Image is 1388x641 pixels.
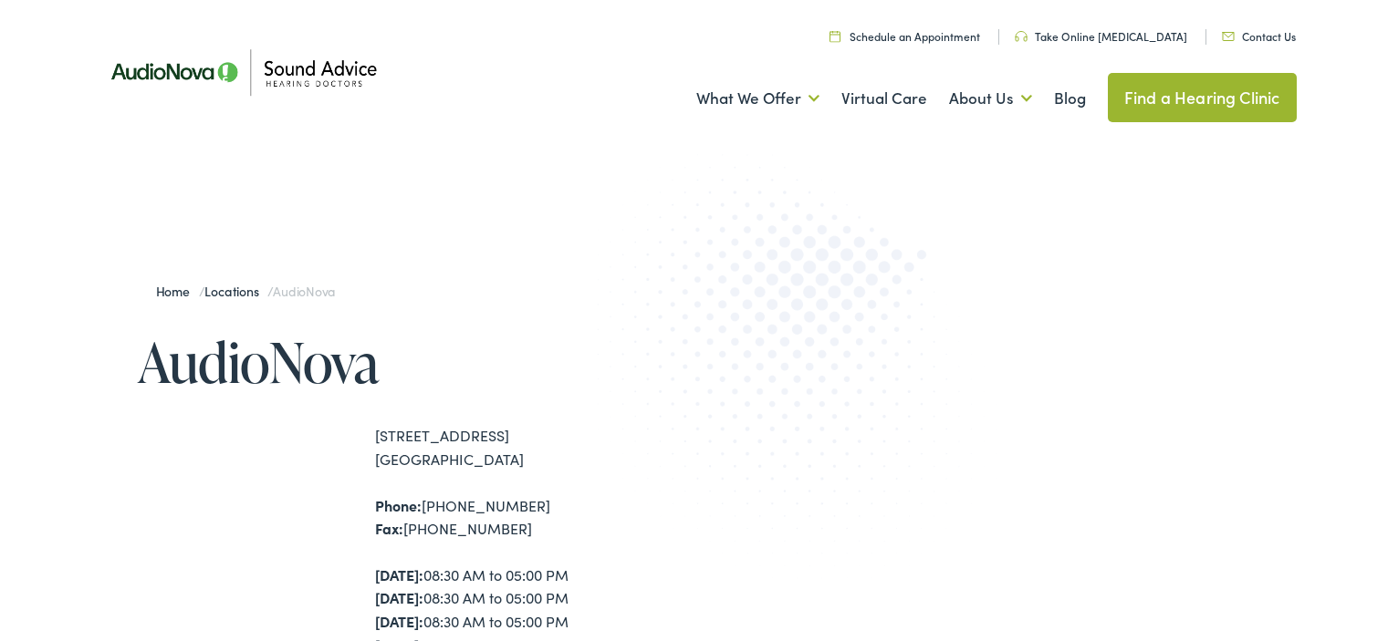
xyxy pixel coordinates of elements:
a: Find a Hearing Clinic [1108,73,1297,122]
a: Blog [1054,65,1086,132]
strong: [DATE]: [375,587,423,607]
a: Home [156,282,199,300]
a: Schedule an Appointment [830,28,980,44]
div: [PHONE_NUMBER] [PHONE_NUMBER] [375,494,694,541]
a: Contact Us [1222,28,1296,44]
img: Calendar icon in a unique green color, symbolizing scheduling or date-related features. [830,30,840,42]
a: About Us [949,65,1032,132]
img: Headphone icon in a unique green color, suggesting audio-related services or features. [1015,31,1028,42]
div: [STREET_ADDRESS] [GEOGRAPHIC_DATA] [375,424,694,470]
a: Take Online [MEDICAL_DATA] [1015,28,1187,44]
span: AudioNova [273,282,335,300]
span: / / [156,282,336,300]
strong: Fax: [375,518,403,538]
img: Icon representing mail communication in a unique green color, indicative of contact or communicat... [1222,32,1235,41]
strong: Phone: [375,495,422,515]
a: Virtual Care [841,65,927,132]
a: Locations [204,282,267,300]
h1: AudioNova [138,332,694,392]
strong: [DATE]: [375,564,423,584]
a: What We Offer [696,65,819,132]
strong: [DATE]: [375,611,423,631]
